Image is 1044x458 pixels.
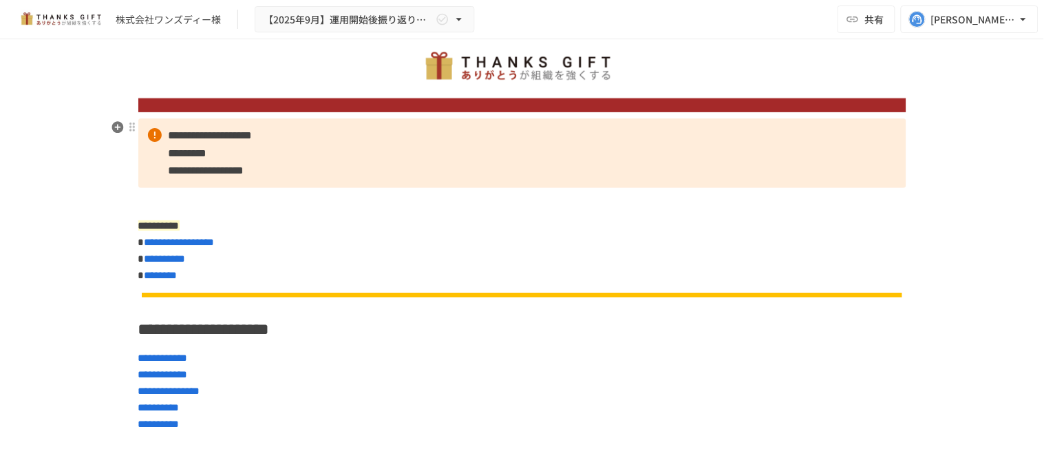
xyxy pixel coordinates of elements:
div: [PERSON_NAME][EMAIL_ADDRESS][DOMAIN_NAME] [931,11,1016,28]
button: 【2025年9月】運用開始後振り返りミーティング [255,6,475,33]
img: mMP1OxWUAhQbsRWCurg7vIHe5HqDpP7qZo7fRoNLXQh [17,8,105,30]
span: 【2025年9月】運用開始後振り返りミーティング [264,11,433,28]
span: 共有 [865,12,884,27]
button: [PERSON_NAME][EMAIL_ADDRESS][DOMAIN_NAME] [901,6,1038,33]
div: 株式会社ワンズディー様 [116,12,221,27]
button: 共有 [838,6,895,33]
img: n6GUNqEHdaibHc1RYGm9WDNsCbxr1vBAv6Dpu1pJovz [138,291,906,300]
